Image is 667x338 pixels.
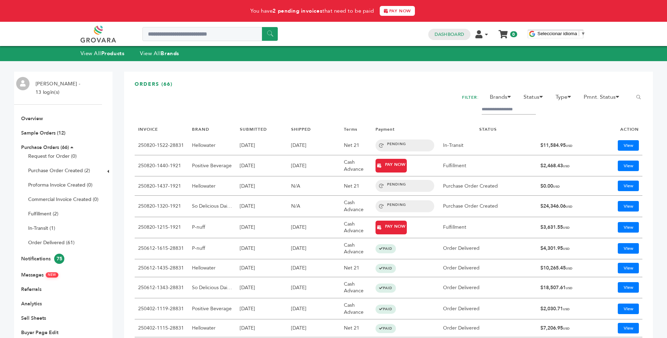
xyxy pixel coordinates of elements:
td: Hellowater [188,319,236,337]
a: View [618,282,639,293]
td: Purchase Order Created [440,176,537,196]
img: profile.png [16,77,30,90]
strong: 2 pending invoices [272,7,322,14]
a: Buyer Page Edit [21,329,58,336]
a: INVOICE [138,126,158,132]
strong: Products [101,50,124,57]
td: P-nuff [188,238,236,259]
a: Payment [376,126,395,132]
td: [DATE] [288,277,340,298]
a: Sell Sheets [21,315,46,321]
a: 250820-1437-1921 [138,183,181,189]
td: [DATE] [236,319,288,337]
a: View [618,181,639,191]
td: Purchase Order Created [440,196,537,217]
td: $3,631.55 [537,217,598,238]
td: P-nuff [188,217,236,238]
a: View AllProducts [81,50,125,57]
a: 250402-1119-28831 [138,305,184,312]
a: My Cart [499,28,507,35]
a: SHIPPED [291,126,311,132]
td: Net 21 [340,176,372,196]
td: [DATE] [288,238,340,259]
span: PAID [376,284,396,293]
td: $18,507.61 [537,277,598,298]
td: Order Delivered [440,319,537,337]
td: Cash Advance [340,155,372,176]
td: [DATE] [236,298,288,319]
input: Search a product or brand... [142,27,278,41]
a: SUBMITTED [240,126,267,132]
span: PAID [376,264,396,273]
td: So Delicious Dairy Free [188,196,236,217]
td: Fulfillment [440,155,537,176]
a: View [618,263,639,273]
span: PENDING [376,180,434,192]
a: Terms [344,126,357,132]
a: 250612-1343-28831 [138,284,184,291]
a: Sample Orders (12) [21,130,65,136]
a: Purchase Order Created (2) [28,167,90,174]
a: PAY NOW [380,6,415,16]
td: [DATE] [236,217,288,238]
span: USD [566,144,572,148]
a: Request for Order (0) [28,153,77,160]
td: Positive Beverage [188,155,236,176]
td: Cash Advance [340,238,372,259]
td: [DATE] [288,259,340,277]
a: PAY NOW [376,221,407,234]
a: Notifications75 [21,255,64,262]
td: [DATE] [288,319,340,337]
span: ​ [579,31,579,36]
td: [DATE] [236,259,288,277]
span: USD [566,286,572,290]
td: Cash Advance [340,298,372,319]
h2: FILTER: [462,93,479,102]
td: So Delicious Dairy Free [188,277,236,298]
a: Order Delivered (61) [28,239,75,246]
td: $7,206.95 [537,319,598,337]
li: [PERSON_NAME] - 13 login(s) [32,80,82,97]
a: Referrals [21,286,41,293]
a: Fulfillment (2) [28,210,58,217]
span: PAID [376,244,396,253]
a: Proforma Invoice Created (0) [28,182,92,188]
a: View [618,201,639,212]
a: 250612-1435-28831 [138,265,184,271]
td: Positive Beverage [188,298,236,319]
td: [DATE] [236,136,288,155]
a: 250820-1440-1921 [138,162,181,169]
input: Filter by keywords [482,105,536,115]
td: [DATE] [236,155,288,176]
a: View [618,161,639,171]
a: Analytics [21,300,42,307]
span: ▼ [581,31,585,36]
a: Purchase Orders (66) [21,144,69,151]
a: In-Transit (1) [28,225,55,232]
td: Hellowater [188,176,236,196]
td: $2,030.71 [537,298,598,319]
td: [DATE] [288,298,340,319]
a: View [618,304,639,314]
a: View [618,140,639,151]
span: NEW [46,272,58,278]
td: Net 21 [340,259,372,277]
td: Fulfillment [440,217,537,238]
td: $24,346.06 [537,196,598,217]
a: 250612-1615-28831 [138,245,184,252]
span: PENDING [376,200,434,212]
a: View [618,243,639,254]
td: Order Delivered [440,238,537,259]
td: Order Delivered [440,298,537,319]
a: MessagesNEW [21,272,58,278]
li: Type [552,93,579,105]
td: [DATE] [236,238,288,259]
td: [DATE] [288,136,340,155]
td: $2,468.43 [537,155,598,176]
a: View [618,323,639,333]
li: Pmnt. Status [580,93,627,105]
span: 75 [54,254,64,264]
li: Brands [486,93,519,105]
td: Net 21 [340,136,372,155]
a: 250820-1522-28831 [138,142,184,149]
